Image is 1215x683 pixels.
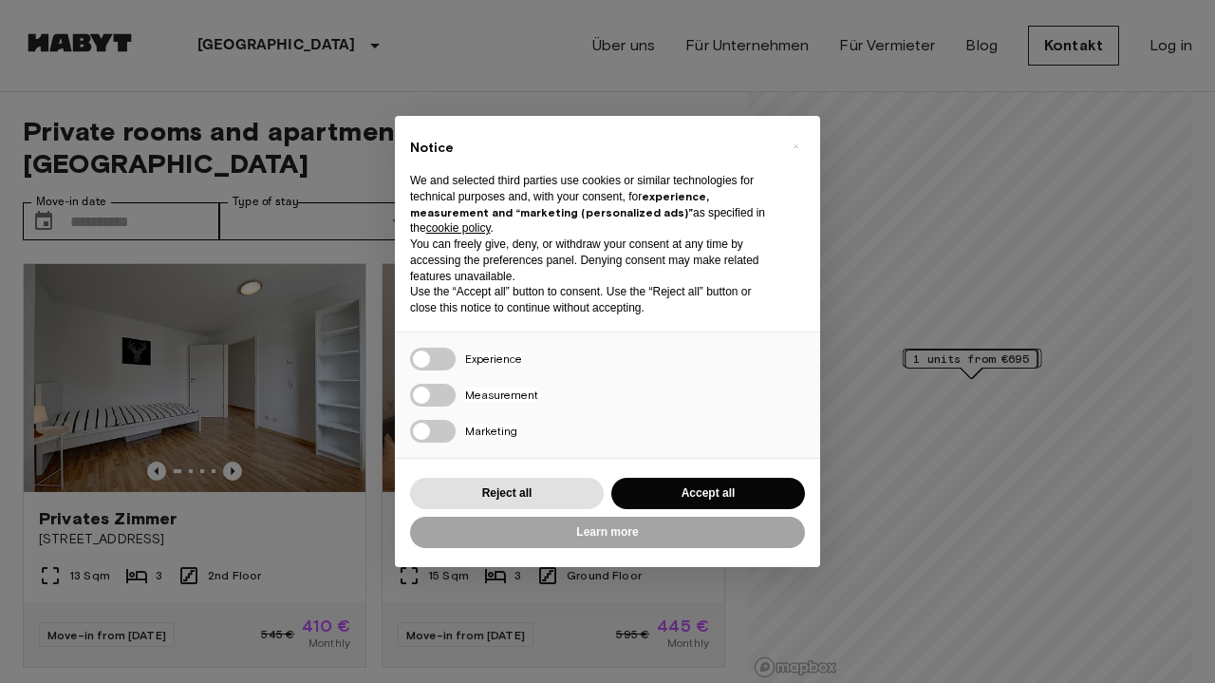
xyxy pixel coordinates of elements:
button: Learn more [410,517,805,548]
span: × [793,135,799,158]
strong: experience, measurement and “marketing (personalized ads)” [410,189,709,219]
span: Experience [465,351,522,366]
button: Close this notice [780,131,811,161]
p: Use the “Accept all” button to consent. Use the “Reject all” button or close this notice to conti... [410,284,775,316]
span: Marketing [465,424,517,438]
a: cookie policy [426,221,491,235]
h2: Notice [410,139,775,158]
p: You can freely give, deny, or withdraw your consent at any time by accessing the preferences pane... [410,237,775,284]
button: Accept all [611,478,805,509]
button: Reject all [410,478,604,509]
p: We and selected third parties use cookies or similar technologies for technical purposes and, wit... [410,173,775,237]
span: Measurement [465,388,538,402]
